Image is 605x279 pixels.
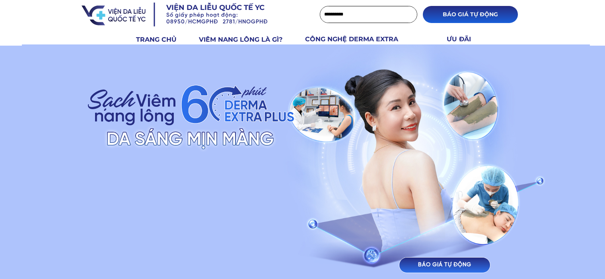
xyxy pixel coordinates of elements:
p: BÁO GIÁ TỰ ĐỘNG [399,258,490,273]
h3: CÔNG NGHỆ DERMA EXTRA PLUS [305,34,417,54]
h3: VIÊM NANG LÔNG LÀ GÌ? [199,35,296,45]
h3: Viện da liễu quốc tế YC [166,3,289,13]
h3: Số giấy phép hoạt động: 08950/HCMGPHĐ 2781/HNOGPHĐ [166,12,301,26]
h3: ƯU ĐÃI [447,34,480,44]
h3: TRANG CHỦ [136,35,190,45]
p: BÁO GIÁ TỰ ĐỘNG [423,6,518,23]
